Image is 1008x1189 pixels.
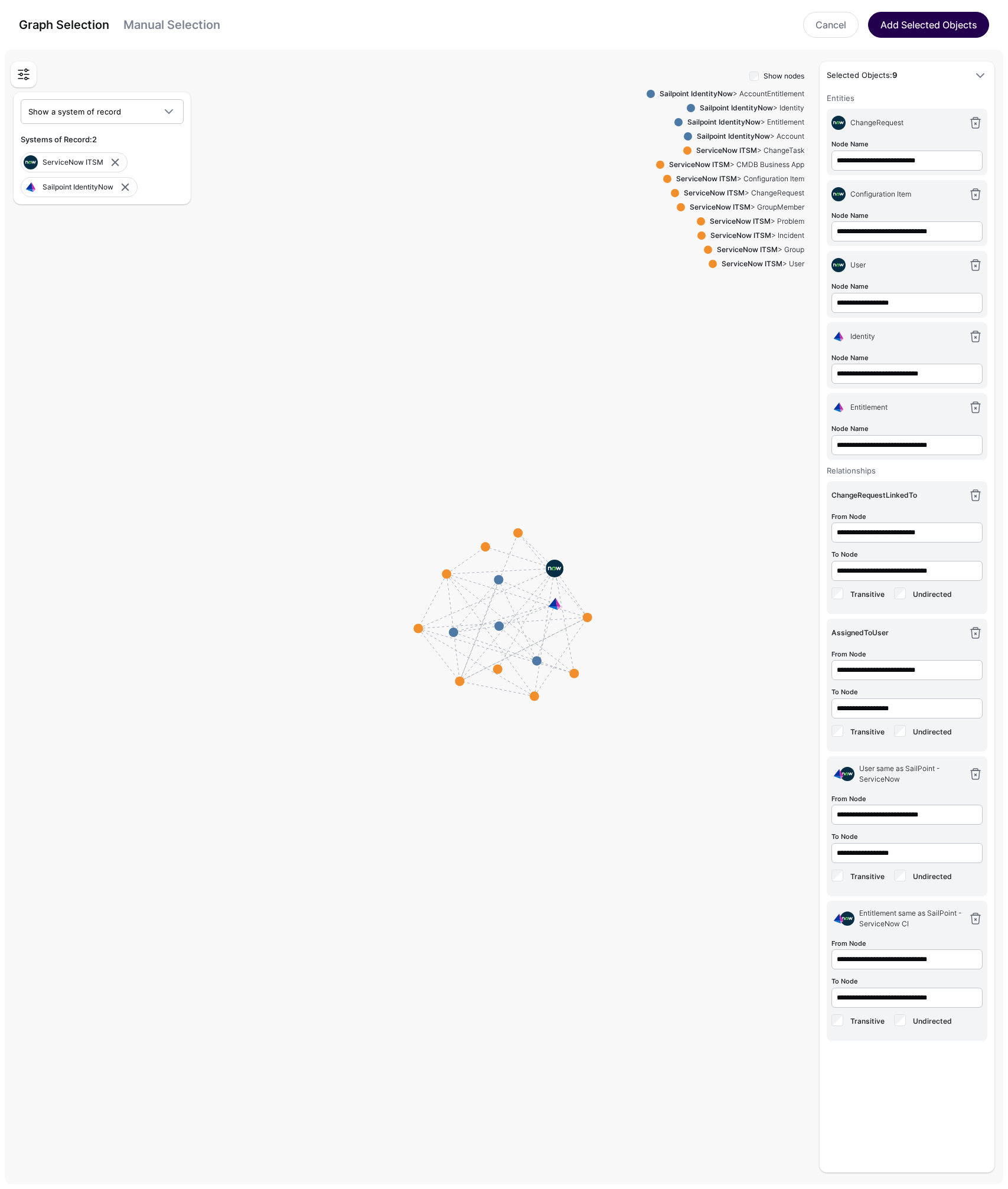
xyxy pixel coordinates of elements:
strong: AssignedToUser [831,628,889,637]
img: svg+xml;base64,PHN2ZyB3aWR0aD0iNjQiIGhlaWdodD0iNjQiIHZpZXdCb3g9IjAgMCA2NCA2NCIgZmlsbD0ibm9uZSIgeG... [831,400,846,414]
label: Node Name [831,211,869,221]
strong: Sailpoint IdentityNow [700,103,773,112]
a: Graph Selection [19,18,109,32]
div: > User [717,259,804,269]
strong: ServiceNow ITSM [676,174,737,183]
strong: ServiceNow ITSM [696,146,757,155]
strong: ServiceNow ITSM [690,202,751,211]
img: svg+xml;base64,PHN2ZyB3aWR0aD0iNjQiIGhlaWdodD0iNjQiIHZpZXdCb3g9IjAgMCA2NCA2NCIgZmlsbD0ibm9uZSIgeG... [840,912,854,926]
div: Entitlement same as SailPoint - ServiceNow CI [854,908,964,929]
div: > ChangeTask [691,145,804,156]
button: Add Selected Objects [868,12,989,38]
h6: Relationships [827,465,987,476]
strong: ServiceNow ITSM [669,160,730,169]
label: Node Name [831,282,869,292]
div: > Problem [705,216,804,227]
span: Identity [850,332,875,341]
strong: ServiceNow ITSM [722,259,782,268]
img: svg+xml;base64,PHN2ZyB3aWR0aD0iNjQiIGhlaWdodD0iNjQiIHZpZXdCb3g9IjAgMCA2NCA2NCIgZmlsbD0ibm9uZSIgeG... [831,329,846,344]
strong: ServiceNow ITSM [717,245,778,254]
img: svg+xml;base64,PHN2ZyB3aWR0aD0iNjQiIGhlaWdodD0iNjQiIHZpZXdCb3g9IjAgMCA2NCA2NCIgZmlsbD0ibm9uZSIgeG... [831,116,846,130]
div: User same as SailPoint - ServiceNow [854,763,964,785]
strong: 9 [892,70,898,80]
span: Show a system of record [28,107,121,116]
strong: Sailpoint IdentityNow [687,117,761,126]
label: To Node [831,976,858,987]
span: Transitive [850,1017,885,1025]
div: > Entitlement [683,117,804,128]
div: > GroupMember [685,202,804,213]
label: From Node [831,512,866,522]
strong: ChangeRequestLinkedTo [831,491,917,499]
strong: Sailpoint IdentityNow [660,89,733,98]
label: From Node [831,649,866,659]
div: > ChangeRequest [679,188,804,198]
img: svg+xml;base64,PHN2ZyB3aWR0aD0iNjQiIGhlaWdodD0iNjQiIHZpZXdCb3g9IjAgMCA2NCA2NCIgZmlsbD0ibm9uZSIgeG... [831,187,846,201]
label: Node Name [831,424,869,434]
label: To Node [831,687,858,697]
div: Sailpoint IdentityNow [43,182,118,192]
strong: Sailpoint IdentityNow [697,132,770,141]
img: svg+xml;base64,PHN2ZyB3aWR0aD0iNjQiIGhlaWdodD0iNjQiIHZpZXdCb3g9IjAgMCA2NCA2NCIgZmlsbD0ibm9uZSIgeG... [831,258,846,272]
span: Undirected [913,1017,952,1025]
h5: Selected Objects: [827,70,964,81]
span: Transitive [850,727,885,736]
h5: Systems of Record: [21,133,184,145]
label: To Node [831,832,858,842]
div: > Group [712,244,804,255]
span: ChangeRequest [850,118,903,127]
img: svg+xml;base64,PHN2ZyB3aWR0aD0iNjQiIGhlaWdodD0iNjQiIHZpZXdCb3g9IjAgMCA2NCA2NCIgZmlsbD0ibm9uZSIgeG... [831,767,846,781]
span: Transitive [850,590,885,599]
label: Show nodes [764,71,804,81]
div: > Configuration Item [671,174,804,184]
label: From Node [831,939,866,949]
span: Undirected [913,727,952,736]
img: svg+xml;base64,PHN2ZyB3aWR0aD0iNjQiIGhlaWdodD0iNjQiIHZpZXdCb3g9IjAgMCA2NCA2NCIgZmlsbD0ibm9uZSIgeG... [831,912,846,926]
strong: ServiceNow ITSM [710,231,771,240]
label: Node Name [831,353,869,363]
strong: 2 [92,135,97,144]
strong: ServiceNow ITSM [710,217,771,226]
div: ServiceNow ITSM [43,157,108,168]
img: svg+xml;base64,PHN2ZyB3aWR0aD0iNjQiIGhlaWdodD0iNjQiIHZpZXdCb3g9IjAgMCA2NCA2NCIgZmlsbD0ibm9uZSIgeG... [840,767,854,781]
div: > Account [692,131,804,142]
h6: Entities [827,92,987,104]
div: > Incident [706,230,804,241]
div: > CMDB Business App [664,159,804,170]
img: svg+xml;base64,PHN2ZyB3aWR0aD0iNjQiIGhlaWdodD0iNjQiIHZpZXdCb3g9IjAgMCA2NCA2NCIgZmlsbD0ibm9uZSIgeG... [24,155,38,169]
span: Entitlement [850,403,888,411]
div: > AccountEntitlement [655,89,804,99]
span: Transitive [850,872,885,881]
label: From Node [831,794,866,804]
div: > Identity [695,103,804,113]
label: Node Name [831,139,869,149]
span: User [850,260,866,269]
a: Manual Selection [123,18,220,32]
strong: ServiceNow ITSM [684,188,745,197]
img: svg+xml;base64,PHN2ZyB3aWR0aD0iNjQiIGhlaWdodD0iNjQiIHZpZXdCb3g9IjAgMCA2NCA2NCIgZmlsbD0ibm9uZSIgeG... [24,180,38,194]
label: To Node [831,550,858,560]
span: Undirected [913,872,952,881]
span: Configuration Item [850,190,911,198]
a: Cancel [803,12,859,38]
span: Undirected [913,590,952,599]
